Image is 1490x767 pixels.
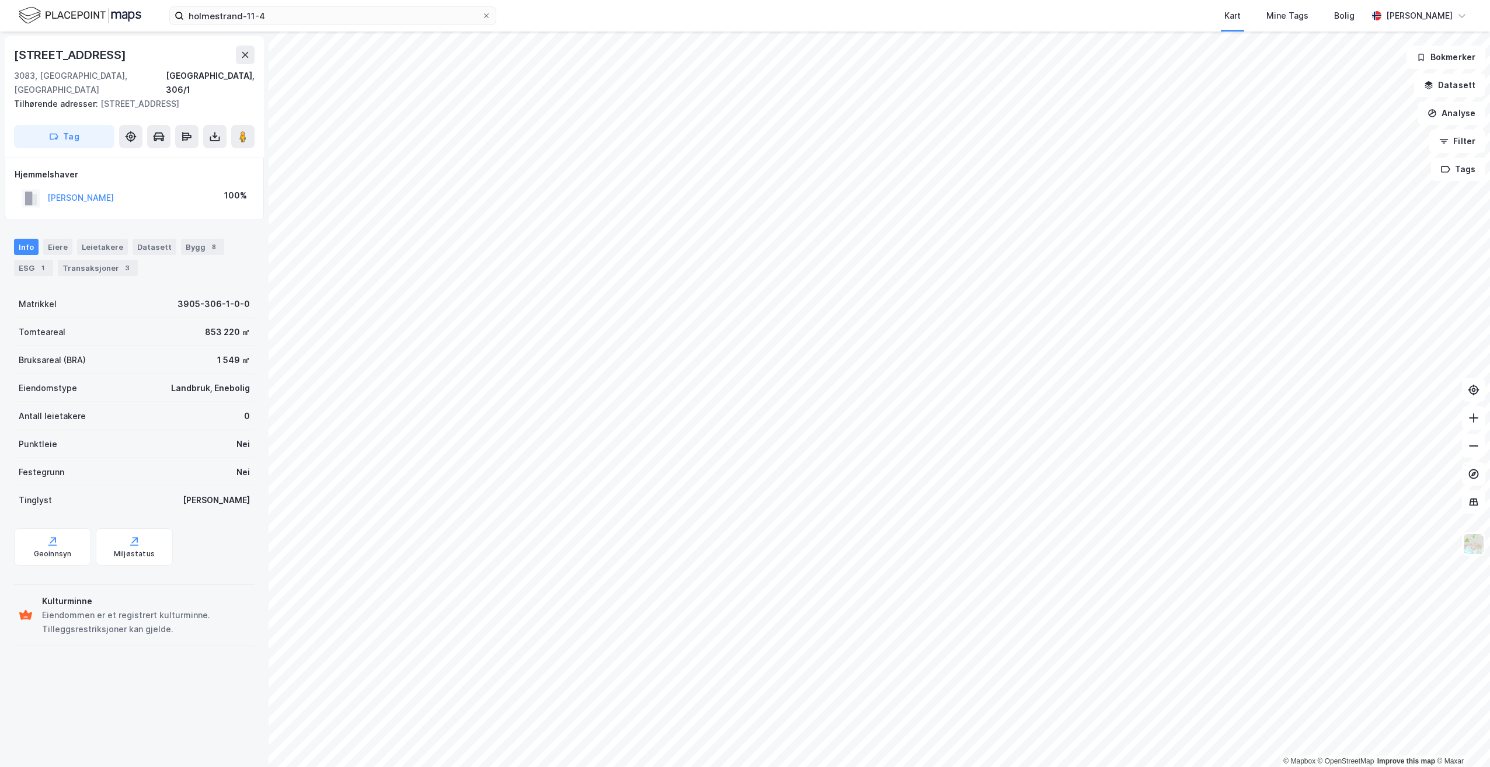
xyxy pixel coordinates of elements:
div: 1 [37,262,48,274]
div: Nei [236,437,250,451]
div: 3 [121,262,133,274]
div: Kulturminne [42,594,250,608]
div: Mine Tags [1266,9,1308,23]
div: Kontrollprogram for chat [1432,711,1490,767]
a: OpenStreetMap [1318,757,1374,765]
div: 3905-306-1-0-0 [177,297,250,311]
div: 0 [244,409,250,423]
div: Transaksjoner [58,260,138,276]
div: Bygg [181,239,224,255]
div: Festegrunn [19,465,64,479]
div: [GEOGRAPHIC_DATA], 306/1 [166,69,255,97]
div: Miljøstatus [114,549,155,559]
div: Eiendomstype [19,381,77,395]
div: Bolig [1334,9,1355,23]
iframe: Chat Widget [1432,711,1490,767]
div: Bruksareal (BRA) [19,353,86,367]
div: Datasett [133,239,176,255]
div: Landbruk, Enebolig [171,381,250,395]
div: Info [14,239,39,255]
button: Bokmerker [1407,46,1485,69]
div: 853 220 ㎡ [205,325,250,339]
div: Antall leietakere [19,409,86,423]
div: [STREET_ADDRESS] [14,97,245,111]
div: 8 [208,241,220,253]
div: Tinglyst [19,493,52,507]
div: [PERSON_NAME] [1386,9,1453,23]
div: 1 549 ㎡ [217,353,250,367]
span: Tilhørende adresser: [14,99,100,109]
div: [PERSON_NAME] [183,493,250,507]
div: 3083, [GEOGRAPHIC_DATA], [GEOGRAPHIC_DATA] [14,69,166,97]
a: Mapbox [1283,757,1315,765]
div: Eiere [43,239,72,255]
button: Tag [14,125,114,148]
div: Kart [1224,9,1241,23]
img: Z [1463,533,1485,555]
div: Hjemmelshaver [15,168,254,182]
div: Geoinnsyn [34,549,72,559]
div: Eiendommen er et registrert kulturminne. Tilleggsrestriksjoner kan gjelde. [42,608,250,636]
div: Matrikkel [19,297,57,311]
div: 100% [224,189,247,203]
input: Søk på adresse, matrikkel, gårdeiere, leietakere eller personer [184,7,482,25]
button: Datasett [1414,74,1485,97]
div: [STREET_ADDRESS] [14,46,128,64]
div: Tomteareal [19,325,65,339]
button: Analyse [1418,102,1485,125]
div: Punktleie [19,437,57,451]
button: Tags [1431,158,1485,181]
div: Nei [236,465,250,479]
div: ESG [14,260,53,276]
a: Improve this map [1377,757,1435,765]
div: Leietakere [77,239,128,255]
img: logo.f888ab2527a4732fd821a326f86c7f29.svg [19,5,141,26]
button: Filter [1429,130,1485,153]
